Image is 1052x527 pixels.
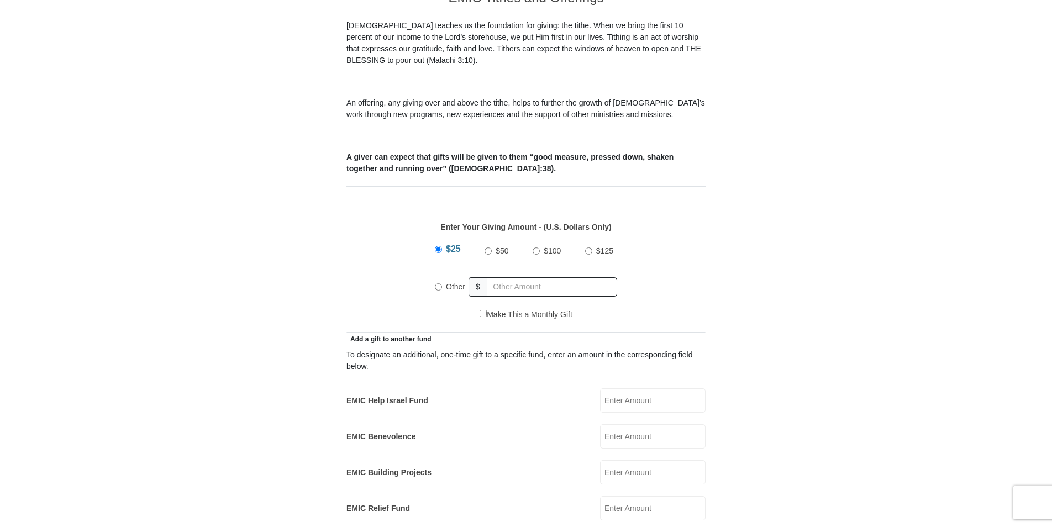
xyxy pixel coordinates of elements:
label: EMIC Help Israel Fund [346,395,428,407]
span: $ [469,277,487,297]
span: $50 [496,246,508,255]
input: Make This a Monthly Gift [480,310,487,317]
p: An offering, any giving over and above the tithe, helps to further the growth of [DEMOGRAPHIC_DAT... [346,97,706,120]
span: $100 [544,246,561,255]
span: Add a gift to another fund [346,335,432,343]
label: EMIC Benevolence [346,431,415,442]
input: Enter Amount [600,424,706,449]
label: EMIC Building Projects [346,467,432,478]
label: Make This a Monthly Gift [480,309,572,320]
input: Enter Amount [600,460,706,484]
span: $125 [596,246,613,255]
span: $25 [446,244,461,254]
input: Enter Amount [600,388,706,413]
span: Other [446,282,465,291]
input: Enter Amount [600,496,706,520]
input: Other Amount [487,277,617,297]
p: [DEMOGRAPHIC_DATA] teaches us the foundation for giving: the tithe. When we bring the first 10 pe... [346,20,706,66]
b: A giver can expect that gifts will be given to them “good measure, pressed down, shaken together ... [346,152,674,173]
strong: Enter Your Giving Amount - (U.S. Dollars Only) [440,223,611,231]
label: EMIC Relief Fund [346,503,410,514]
div: To designate an additional, one-time gift to a specific fund, enter an amount in the correspondin... [346,349,706,372]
